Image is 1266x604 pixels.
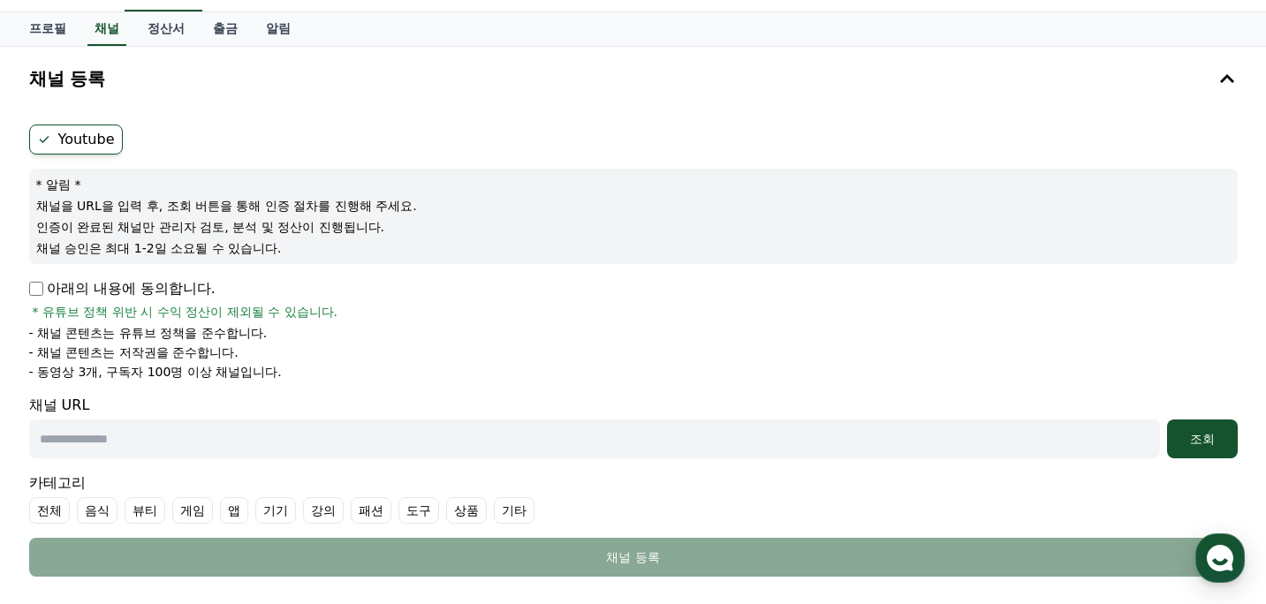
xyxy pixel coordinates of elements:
div: 카테고리 [29,472,1238,524]
button: 채널 등록 [29,538,1238,577]
label: 기타 [494,497,534,524]
label: 도구 [398,497,439,524]
a: 홈 [5,457,117,502]
a: 대화 [117,457,228,502]
p: 채널 승인은 최대 1-2일 소요될 수 있습니다. [36,239,1231,257]
label: 전체 [29,497,70,524]
label: 기기 [255,497,296,524]
a: 설정 [228,457,339,502]
button: 조회 [1167,419,1238,458]
p: - 동영상 3개, 구독자 100명 이상 채널입니다. [29,363,282,381]
div: 조회 [1174,430,1231,448]
div: 채널 URL [29,395,1238,458]
p: - 채널 콘텐츠는 저작권을 준수합니다. [29,344,239,361]
label: 게임 [172,497,213,524]
button: 채널 등록 [22,54,1245,103]
p: 아래의 내용에 동의합니다. [29,278,216,299]
label: 뷰티 [125,497,165,524]
label: 앱 [220,497,248,524]
p: 채널을 URL을 입력 후, 조회 버튼을 통해 인증 절차를 진행해 주세요. [36,197,1231,215]
p: 인증이 완료된 채널만 관리자 검토, 분석 및 정산이 진행됩니다. [36,218,1231,236]
h4: 채널 등록 [29,69,106,88]
label: 강의 [303,497,344,524]
span: 설정 [273,484,294,498]
label: 음식 [77,497,118,524]
p: - 채널 콘텐츠는 유튜브 정책을 준수합니다. [29,324,268,342]
div: 채널 등록 [64,548,1202,566]
span: * 유튜브 정책 위반 시 수익 정산이 제외될 수 있습니다. [33,303,338,321]
a: 프로필 [15,12,80,46]
a: 알림 [252,12,305,46]
span: 홈 [56,484,66,498]
label: Youtube [29,125,123,155]
label: 패션 [351,497,391,524]
a: 출금 [199,12,252,46]
a: 정산서 [133,12,199,46]
a: 채널 [87,12,126,46]
span: 대화 [162,485,183,499]
label: 상품 [446,497,487,524]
